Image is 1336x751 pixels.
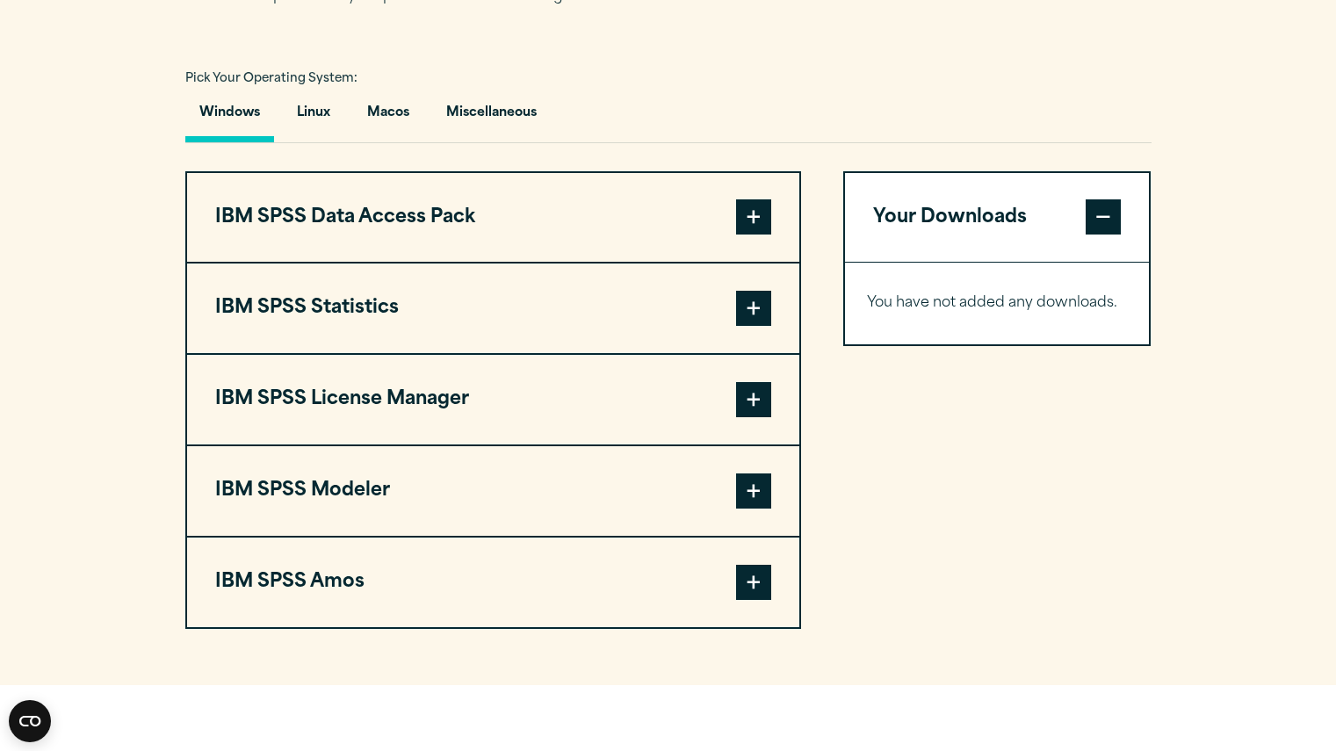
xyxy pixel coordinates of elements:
button: Your Downloads [845,173,1150,263]
button: IBM SPSS Amos [187,538,799,627]
button: IBM SPSS Modeler [187,446,799,536]
span: Pick Your Operating System: [185,73,357,84]
button: IBM SPSS License Manager [187,355,799,444]
button: Open CMP widget [9,700,51,742]
button: Macos [353,92,423,142]
div: Your Downloads [845,262,1150,344]
button: Miscellaneous [432,92,551,142]
button: IBM SPSS Statistics [187,264,799,353]
button: Linux [283,92,344,142]
p: You have not added any downloads. [867,291,1128,316]
button: IBM SPSS Data Access Pack [187,173,799,263]
button: Windows [185,92,274,142]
